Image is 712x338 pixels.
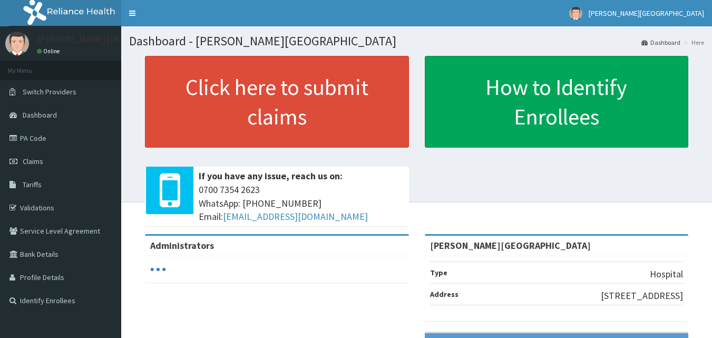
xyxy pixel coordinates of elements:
[23,110,57,120] span: Dashboard
[37,47,62,55] a: Online
[150,239,214,252] b: Administrators
[223,210,368,223] a: [EMAIL_ADDRESS][DOMAIN_NAME]
[681,38,704,47] li: Here
[37,34,193,44] p: [PERSON_NAME][GEOGRAPHIC_DATA]
[425,56,689,148] a: How to Identify Enrollees
[650,267,683,281] p: Hospital
[601,289,683,303] p: [STREET_ADDRESS]
[589,8,704,18] span: [PERSON_NAME][GEOGRAPHIC_DATA]
[569,7,582,20] img: User Image
[430,268,447,277] b: Type
[430,289,459,299] b: Address
[199,170,343,182] b: If you have any issue, reach us on:
[23,87,76,96] span: Switch Providers
[430,239,591,252] strong: [PERSON_NAME][GEOGRAPHIC_DATA]
[129,34,704,48] h1: Dashboard - [PERSON_NAME][GEOGRAPHIC_DATA]
[641,38,680,47] a: Dashboard
[150,262,166,277] svg: audio-loading
[23,180,42,189] span: Tariffs
[199,183,404,224] span: 0700 7354 2623 WhatsApp: [PHONE_NUMBER] Email:
[145,56,409,148] a: Click here to submit claims
[23,157,43,166] span: Claims
[5,32,29,55] img: User Image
